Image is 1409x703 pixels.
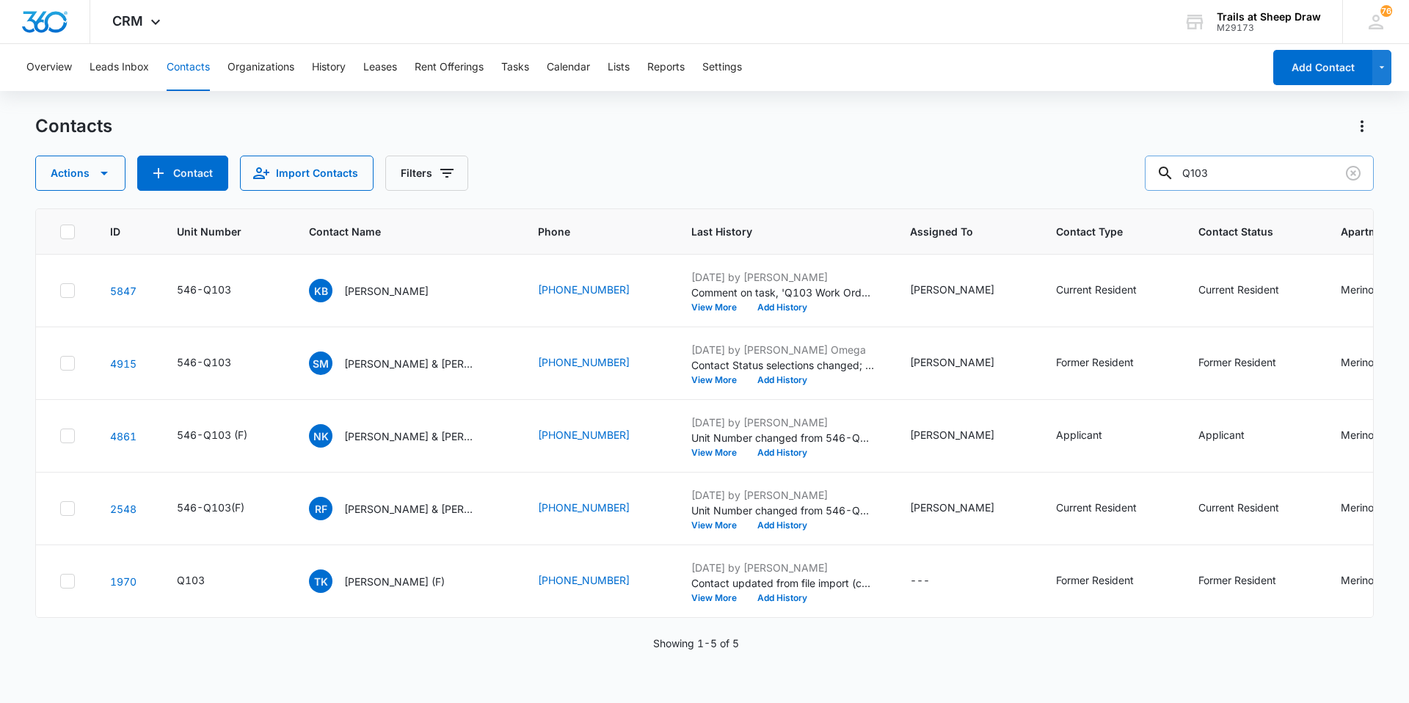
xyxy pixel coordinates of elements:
p: Comment on task, 'Q103 Work Order ' "Got power back on everything is working " [691,285,875,300]
span: Contact Status [1198,224,1284,239]
div: Contact Type - Former Resident - Select to Edit Field [1056,572,1160,590]
p: [DATE] by [PERSON_NAME] [691,415,875,430]
div: Contact Status - Applicant - Select to Edit Field [1198,427,1271,445]
div: Merino [1341,427,1374,442]
div: Contact Status - Current Resident - Select to Edit Field [1198,282,1306,299]
button: Actions [35,156,125,191]
button: Add Contact [137,156,228,191]
div: Phone - (402) 657-1109 - Select to Edit Field [538,572,656,590]
p: [DATE] by [PERSON_NAME] [691,487,875,503]
div: Unit Number - 546-Q103 (F) - Select to Edit Field [177,427,274,445]
button: Leases [363,44,397,91]
div: Contact Type - Applicant - Select to Edit Field [1056,427,1129,445]
span: 76 [1380,5,1392,17]
div: Current Resident [1198,500,1279,515]
div: Phone - (970) 501-8636 - Select to Edit Field [538,500,656,517]
p: Contact Status selections changed; Current Resident was removed and Former Resident was added. [691,357,875,373]
div: Contact Type - Former Resident - Select to Edit Field [1056,354,1160,372]
span: Assigned To [910,224,1000,239]
div: Contact Name - Kenneth Babcock - Select to Edit Field [309,279,455,302]
button: Add History [747,448,818,457]
div: Former Resident [1056,572,1134,588]
button: Reports [647,44,685,91]
a: Navigate to contact details page for Ramon Flores & Claudia Lopez de Flores [110,503,136,515]
a: [PHONE_NUMBER] [538,282,630,297]
span: Phone [538,224,635,239]
button: Organizations [227,44,294,91]
div: Former Resident [1198,572,1276,588]
button: View More [691,521,747,530]
p: Unit Number changed from 546-Q103 to 546-Q103 (F). [691,430,875,445]
div: Contact Name - Shelly McMullen & John Cinicola - Select to Edit Field [309,351,503,375]
span: ID [110,224,120,239]
div: Apartment Type - Merino - Select to Edit Field [1341,500,1400,517]
div: Contact Name - Ramon Flores & Claudia Lopez de Flores - Select to Edit Field [309,497,503,520]
button: Clear [1341,161,1365,185]
div: Apartment Type - Merino - Select to Edit Field [1341,354,1400,372]
div: [PERSON_NAME] [910,427,994,442]
a: Navigate to contact details page for Trevor Kuhn (F) [110,575,136,588]
button: Calendar [547,44,590,91]
a: [PHONE_NUMBER] [538,354,630,370]
div: Contact Name - Navdeep Kaur & Khushdeep Singh - Select to Edit Field [309,424,503,448]
span: Last History [691,224,853,239]
div: 546-Q103 [177,354,231,370]
div: Unit Number - 546-Q103 - Select to Edit Field [177,354,258,372]
div: Assigned To - Thomas Murphy - Select to Edit Field [910,427,1021,445]
div: Assigned To - - Select to Edit Field [910,572,956,590]
div: Merino [1341,572,1374,588]
button: Add History [747,594,818,602]
span: SM [309,351,332,375]
div: Unit Number - Q103 - Select to Edit Field [177,572,231,590]
div: Applicant [1056,427,1102,442]
p: Unit Number changed from 546-Q103 to 546-Q103(F). [691,503,875,518]
button: Actions [1350,114,1374,138]
p: Contact updated from file import (contacts-20231023195256.csv): -- [691,575,875,591]
span: RF [309,497,332,520]
div: Assigned To - Thomas Murphy - Select to Edit Field [910,354,1021,372]
div: Apartment Type - Merino - Select to Edit Field [1341,282,1400,299]
span: Contact Name [309,224,481,239]
p: [PERSON_NAME] [344,283,429,299]
button: View More [691,303,747,312]
div: Unit Number - 546-Q103(F) - Select to Edit Field [177,500,271,517]
p: [PERSON_NAME] & [PERSON_NAME] [PERSON_NAME] [344,501,476,517]
span: NK [309,424,332,448]
div: Apartment Type - Merino - Select to Edit Field [1341,427,1400,445]
div: 546-Q103(F) [177,500,244,515]
button: Contacts [167,44,210,91]
div: Phone - (352) 222-6538 - Select to Edit Field [538,354,656,372]
div: Former Resident [1198,354,1276,370]
button: View More [691,448,747,457]
div: Phone - (970) 888-1188 - Select to Edit Field [538,427,656,445]
div: Current Resident [1056,500,1137,515]
div: Applicant [1198,427,1245,442]
span: CRM [112,13,143,29]
button: Filters [385,156,468,191]
div: [PERSON_NAME] [910,354,994,370]
span: TK [309,569,332,593]
button: Leads Inbox [90,44,149,91]
a: Navigate to contact details page for Shelly McMullen & John Cinicola [110,357,136,370]
button: Add Contact [1273,50,1372,85]
div: [PERSON_NAME] [910,282,994,297]
div: Contact Name - Trevor Kuhn (F) - Select to Edit Field [309,569,471,593]
span: KB [309,279,332,302]
button: Add History [747,521,818,530]
a: [PHONE_NUMBER] [538,427,630,442]
input: Search Contacts [1145,156,1374,191]
div: 546-Q103 [177,282,231,297]
div: Current Resident [1198,282,1279,297]
p: [PERSON_NAME] (F) [344,574,445,589]
div: [PERSON_NAME] [910,500,994,515]
p: [DATE] by [PERSON_NAME] [691,269,875,285]
p: [PERSON_NAME] & [PERSON_NAME] [344,356,476,371]
button: History [312,44,346,91]
div: account id [1217,23,1321,33]
a: Navigate to contact details page for Navdeep Kaur & Khushdeep Singh [110,430,136,442]
a: Navigate to contact details page for Kenneth Babcock [110,285,136,297]
div: Contact Status - Former Resident - Select to Edit Field [1198,572,1303,590]
div: account name [1217,11,1321,23]
p: [PERSON_NAME] & [PERSON_NAME] [344,429,476,444]
button: View More [691,594,747,602]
